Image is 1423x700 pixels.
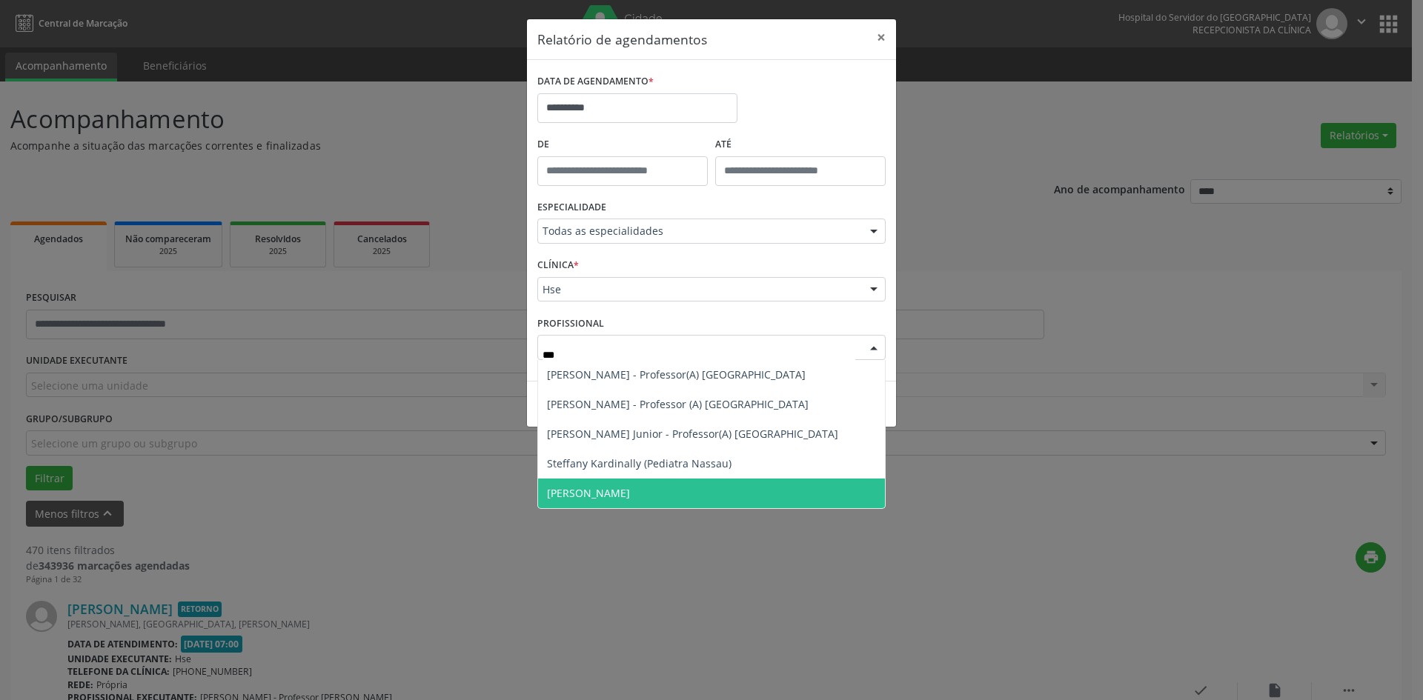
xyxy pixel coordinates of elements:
[547,397,809,411] span: [PERSON_NAME] - Professor (A) [GEOGRAPHIC_DATA]
[537,196,606,219] label: ESPECIALIDADE
[537,312,604,335] label: PROFISSIONAL
[537,254,579,277] label: CLÍNICA
[547,456,732,470] span: Steffany Kardinally (Pediatra Nassau)
[866,19,896,56] button: Close
[543,224,855,239] span: Todas as especialidades
[537,70,654,93] label: DATA DE AGENDAMENTO
[543,282,855,297] span: Hse
[547,367,806,381] span: [PERSON_NAME] - Professor(A) [GEOGRAPHIC_DATA]
[547,486,630,500] span: [PERSON_NAME]
[537,30,707,49] h5: Relatório de agendamentos
[715,133,886,156] label: ATÉ
[547,427,838,441] span: [PERSON_NAME] Junior - Professor(A) [GEOGRAPHIC_DATA]
[537,133,708,156] label: De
